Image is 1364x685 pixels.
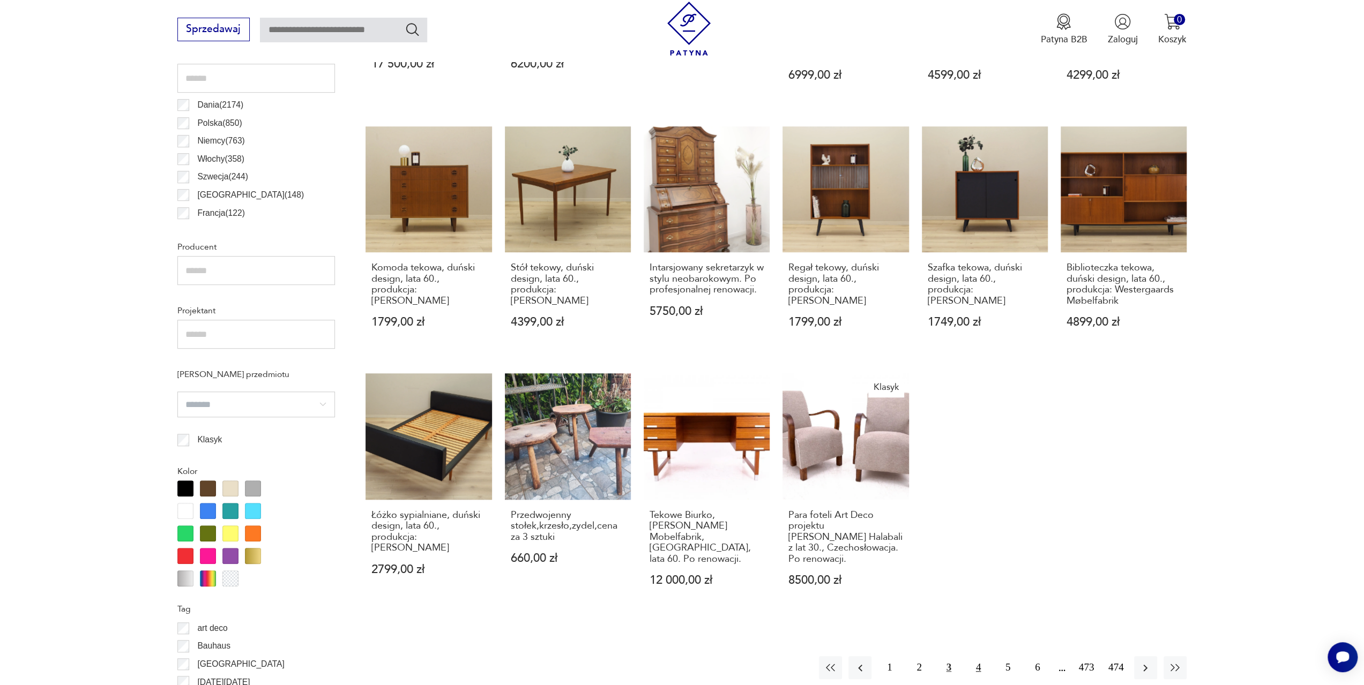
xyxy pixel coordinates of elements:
p: Niemcy ( 763 ) [197,134,244,148]
h3: Szafka tekowa, duński design, lata 60., produkcja: [PERSON_NAME] [927,262,1042,306]
p: 6200,00 zł [511,58,625,70]
button: 3 [937,656,960,679]
p: 660,00 zł [511,553,625,564]
div: 0 [1174,14,1185,25]
p: 4399,00 zł [511,317,625,328]
p: 2799,00 zł [371,564,486,575]
img: Ikonka użytkownika [1114,13,1131,30]
h3: Stół tekowy, duński design, lata 60., produkcja: [PERSON_NAME] [511,262,625,306]
a: Stół tekowy, duński design, lata 60., produkcja: DaniaStół tekowy, duński design, lata 60., produ... [505,126,631,353]
button: 474 [1105,656,1128,679]
p: Dania ( 2174 ) [197,98,243,112]
p: 1799,00 zł [371,317,486,328]
p: Bauhaus [197,639,230,653]
h3: Biblioteczka tekowa, duński design, lata 60., produkcja: Westergaards Møbelfabrik [1067,262,1181,306]
p: Francja ( 122 ) [197,206,244,220]
button: 5 [996,656,1019,679]
p: Czechy ( 112 ) [197,224,244,238]
a: Łóżko sypialniane, duński design, lata 60., produkcja: DaniaŁóżko sypialniane, duński design, lat... [366,373,491,611]
p: 1749,00 zł [927,317,1042,328]
p: 8500,00 zł [788,575,903,586]
h3: Przedwojenny stołek,krzesło,zydel,cena za 3 sztuki [511,510,625,543]
p: 12 000,00 zł [650,575,764,586]
button: 4 [967,656,990,679]
a: Regał tekowy, duński design, lata 60., produkcja: DaniaRegał tekowy, duński design, lata 60., pro... [782,126,908,353]
p: art deco [197,621,227,635]
p: 6999,00 zł [788,70,903,81]
button: 0Koszyk [1158,13,1187,46]
p: 4299,00 zł [1067,70,1181,81]
a: Ikona medaluPatyna B2B [1040,13,1087,46]
iframe: Smartsupp widget button [1328,642,1358,672]
a: Przedwojenny stołek,krzesło,zydel,cena za 3 sztukiPrzedwojenny stołek,krzesło,zydel,cena za 3 szt... [505,373,631,611]
a: Biblioteczka tekowa, duński design, lata 60., produkcja: Westergaards MøbelfabrikBiblioteczka tek... [1061,126,1187,353]
p: Tag [177,602,335,616]
p: [PERSON_NAME] przedmiotu [177,367,335,381]
h3: Tekowe Biurko, [PERSON_NAME] Mobelfabrik, [GEOGRAPHIC_DATA], lata 60. Po renowacji. [650,510,764,564]
img: Ikona koszyka [1164,13,1181,30]
h3: Para foteli Art Deco projektu [PERSON_NAME] Halabali z lat 30., Czechosłowacja. Po renowacji. [788,510,903,564]
a: Sprzedawaj [177,26,250,34]
p: 5750,00 zł [650,306,764,317]
img: Patyna - sklep z meblami i dekoracjami vintage [662,2,716,56]
p: Szwecja ( 244 ) [197,170,248,184]
p: Patyna B2B [1040,33,1087,46]
button: Zaloguj [1108,13,1138,46]
p: Koszyk [1158,33,1187,46]
p: Producent [177,240,335,254]
p: Polska ( 850 ) [197,116,242,130]
p: 17 500,00 zł [371,58,486,70]
p: [GEOGRAPHIC_DATA] ( 148 ) [197,188,304,202]
button: 473 [1075,656,1098,679]
button: Szukaj [405,21,420,37]
a: Tekowe Biurko, Eigil Petersens Mobelfabrik, Dania, lata 60. Po renowacji.Tekowe Biurko, [PERSON_N... [644,373,770,611]
p: 1799,00 zł [788,317,903,328]
p: 4899,00 zł [1067,317,1181,328]
a: Intarsjowany sekretarzyk w stylu neobarokowym. Po profesjonalnej renowacji.Intarsjowany sekretarz... [644,126,770,353]
button: Sprzedawaj [177,18,250,41]
button: Patyna B2B [1040,13,1087,46]
p: Kolor [177,464,335,478]
h3: Regał tekowy, duński design, lata 60., produkcja: [PERSON_NAME] [788,262,903,306]
img: Ikona medalu [1055,13,1072,30]
p: Klasyk [197,433,222,447]
h3: Intarsjowany sekretarzyk w stylu neobarokowym. Po profesjonalnej renowacji. [650,262,764,295]
a: Szafka tekowa, duński design, lata 60., produkcja: DaniaSzafka tekowa, duński design, lata 60., p... [922,126,1048,353]
h3: Komoda tekowa, duński design, lata 60., produkcja: [PERSON_NAME] [371,262,486,306]
button: 2 [907,656,930,679]
p: Zaloguj [1108,33,1138,46]
p: [GEOGRAPHIC_DATA] [197,657,284,671]
button: 1 [878,656,901,679]
h3: Łóżko sypialniane, duński design, lata 60., produkcja: [PERSON_NAME] [371,510,486,554]
p: Projektant [177,304,335,318]
p: 4599,00 zł [927,70,1042,81]
p: Włochy ( 358 ) [197,152,244,166]
button: 6 [1026,656,1049,679]
a: KlasykPara foteli Art Deco projektu J. Halabali z lat 30., Czechosłowacja. Po renowacji.Para fote... [782,373,908,611]
a: Komoda tekowa, duński design, lata 60., produkcja: DaniaKomoda tekowa, duński design, lata 60., p... [366,126,491,353]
